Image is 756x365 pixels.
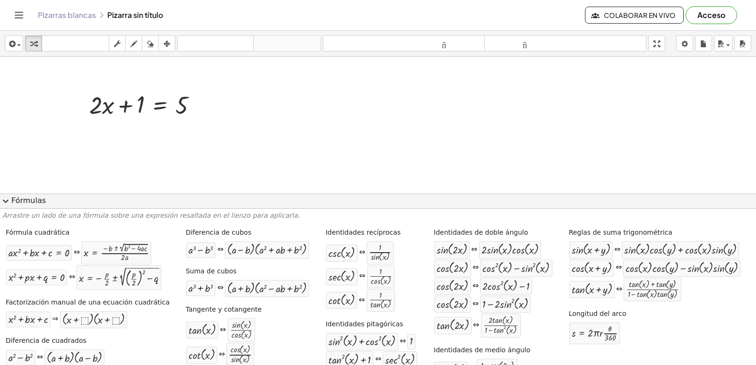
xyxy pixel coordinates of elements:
[186,306,262,313] font: Tangente y cotangente
[2,212,300,219] font: Arrastre un lado de una fórmula sobre una expresión resaltada en el lienzo para aplicarla.
[614,244,620,255] font: ⇔
[217,244,223,255] font: ⇔
[434,346,530,354] font: Identidades de medio ángulo
[11,8,26,23] button: Cambiar navegación
[569,229,672,236] font: Reglas de suma trigonométrica
[569,310,627,317] font: Longitud del arco
[180,39,251,48] font: deshacer
[400,335,406,347] font: ⇔
[69,271,75,283] font: ⇔
[6,337,86,344] font: Diferencia de cuadrados
[217,282,223,294] font: ⇔
[616,283,622,295] font: ⇔
[434,229,528,236] font: Identidades de doble ángulo
[616,262,622,273] font: ⇔
[471,244,477,255] font: ⇔
[186,267,237,275] font: Suma de cubos
[473,319,479,331] font: ⇔
[487,39,644,48] font: tamaño_del_formato
[219,348,225,360] font: ⇔
[472,298,479,310] font: ⇔
[326,229,401,236] font: Identidades recíprocas
[323,35,485,51] button: tamaño_del_formato
[359,270,365,282] font: ⇔
[256,39,318,48] font: rehacer
[38,10,96,20] a: Pizarras blancas
[472,262,479,273] font: ⇔
[74,246,80,258] font: ⇔
[42,35,109,51] button: teclado
[52,313,58,325] font: ⇒
[253,35,321,51] button: rehacer
[686,6,737,24] button: Acceso
[37,351,43,363] font: ⇔
[326,320,403,328] font: Identidades pitagóricas
[44,39,107,48] font: teclado
[359,246,365,258] font: ⇔
[484,35,646,51] button: tamaño_del_formato
[359,294,365,306] font: ⇔
[375,353,381,365] font: ⇔
[177,35,254,51] button: deshacer
[472,280,479,292] font: ⇔
[6,229,69,236] font: Fórmula cuadrática
[186,229,251,236] font: Diferencia de cubos
[220,324,226,336] font: ⇔
[604,11,676,19] font: Colaborar en vivo
[697,10,725,20] font: Acceso
[325,39,482,48] font: tamaño_del_formato
[11,196,46,205] font: Fórmulas
[6,298,170,306] font: Factorización manual de una ecuación cuadrática
[585,7,684,24] button: Colaborar en vivo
